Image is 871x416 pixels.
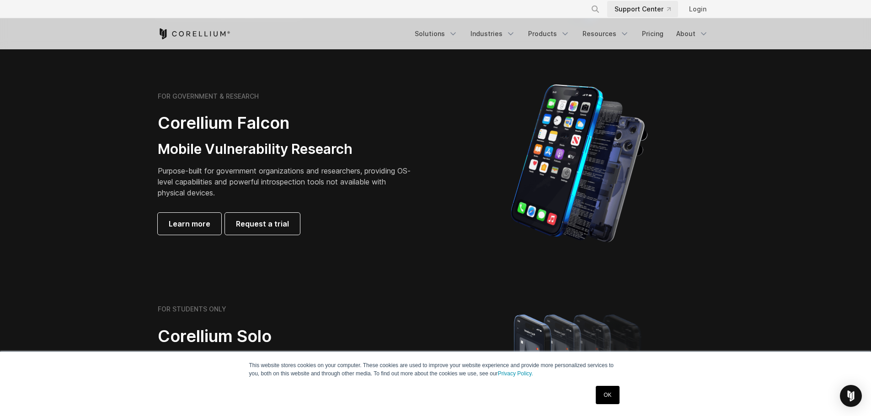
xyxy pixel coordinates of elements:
img: iPhone model separated into the mechanics used to build the physical device. [510,84,648,243]
div: Navigation Menu [409,26,714,42]
a: Support Center [607,1,678,17]
a: Request a trial [225,213,300,235]
h2: Corellium Solo [158,326,414,347]
p: This website stores cookies on your computer. These cookies are used to improve your website expe... [249,361,622,378]
a: About [671,26,714,42]
a: Privacy Policy. [498,370,533,377]
div: Open Intercom Messenger [840,385,862,407]
a: Industries [465,26,521,42]
a: Pricing [636,26,669,42]
p: Purpose-built for government organizations and researchers, providing OS-level capabilities and p... [158,165,414,198]
span: Request a trial [236,218,289,229]
a: Solutions [409,26,463,42]
div: Navigation Menu [580,1,714,17]
button: Search [587,1,604,17]
h3: Mobile Vulnerability Research [158,141,414,158]
a: Corellium Home [158,28,230,39]
h6: FOR GOVERNMENT & RESEARCH [158,92,259,100]
a: Learn more [158,213,221,235]
span: Learn more [169,218,210,229]
h6: FOR STUDENTS ONLY [158,305,226,313]
a: Login [682,1,714,17]
a: OK [596,386,619,404]
a: Resources [577,26,635,42]
a: Products [523,26,575,42]
h2: Corellium Falcon [158,113,414,133]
